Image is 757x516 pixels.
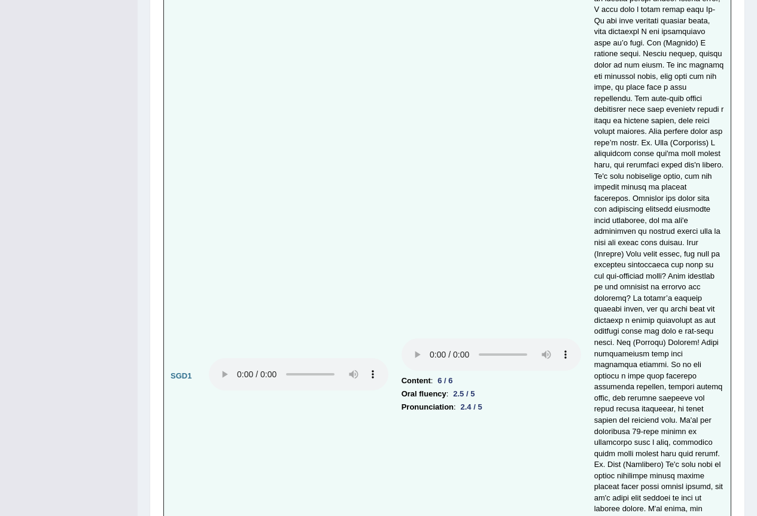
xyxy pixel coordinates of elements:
li: : [402,387,581,401]
b: Content [402,374,431,387]
div: 2.4 / 5 [456,401,487,413]
b: SGD1 [171,371,191,380]
b: Pronunciation [402,401,454,414]
div: 6 / 6 [433,374,457,387]
li: : [402,374,581,387]
b: Oral fluency [402,387,446,401]
li: : [402,401,581,414]
div: 2.5 / 5 [448,387,479,400]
